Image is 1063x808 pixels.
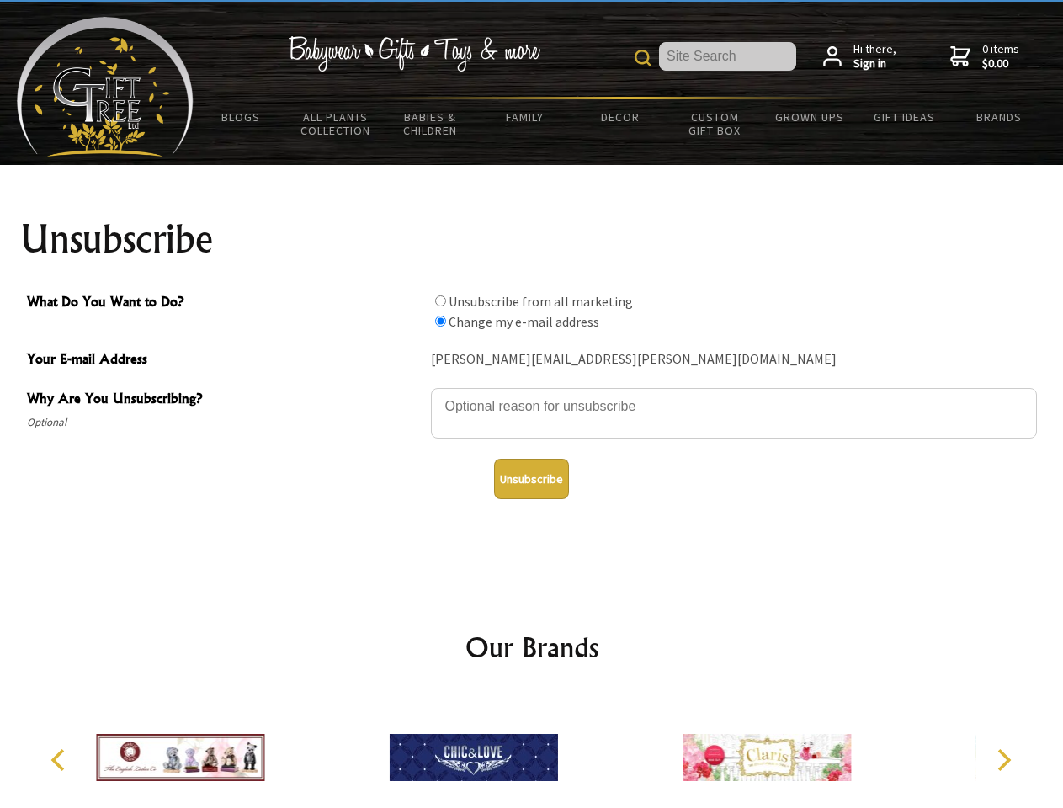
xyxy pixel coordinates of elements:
[383,99,478,148] a: Babies & Children
[635,50,651,66] img: product search
[27,348,423,373] span: Your E-mail Address
[449,293,633,310] label: Unsubscribe from all marketing
[762,99,857,135] a: Grown Ups
[952,99,1047,135] a: Brands
[853,42,896,72] span: Hi there,
[20,219,1044,259] h1: Unsubscribe
[435,316,446,327] input: What Do You Want to Do?
[853,56,896,72] strong: Sign in
[659,42,796,71] input: Site Search
[449,313,599,330] label: Change my e-mail address
[289,99,384,148] a: All Plants Collection
[667,99,763,148] a: Custom Gift Box
[950,42,1019,72] a: 0 items$0.00
[823,42,896,72] a: Hi there,Sign in
[431,347,1037,373] div: [PERSON_NAME][EMAIL_ADDRESS][PERSON_NAME][DOMAIN_NAME]
[27,291,423,316] span: What Do You Want to Do?
[982,56,1019,72] strong: $0.00
[27,412,423,433] span: Optional
[478,99,573,135] a: Family
[27,388,423,412] span: Why Are You Unsubscribing?
[982,41,1019,72] span: 0 items
[288,36,540,72] img: Babywear - Gifts - Toys & more
[17,17,194,157] img: Babyware - Gifts - Toys and more...
[42,742,79,779] button: Previous
[431,388,1037,439] textarea: Why Are You Unsubscribing?
[857,99,952,135] a: Gift Ideas
[985,742,1022,779] button: Next
[572,99,667,135] a: Decor
[494,459,569,499] button: Unsubscribe
[435,295,446,306] input: What Do You Want to Do?
[194,99,289,135] a: BLOGS
[34,627,1030,667] h2: Our Brands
